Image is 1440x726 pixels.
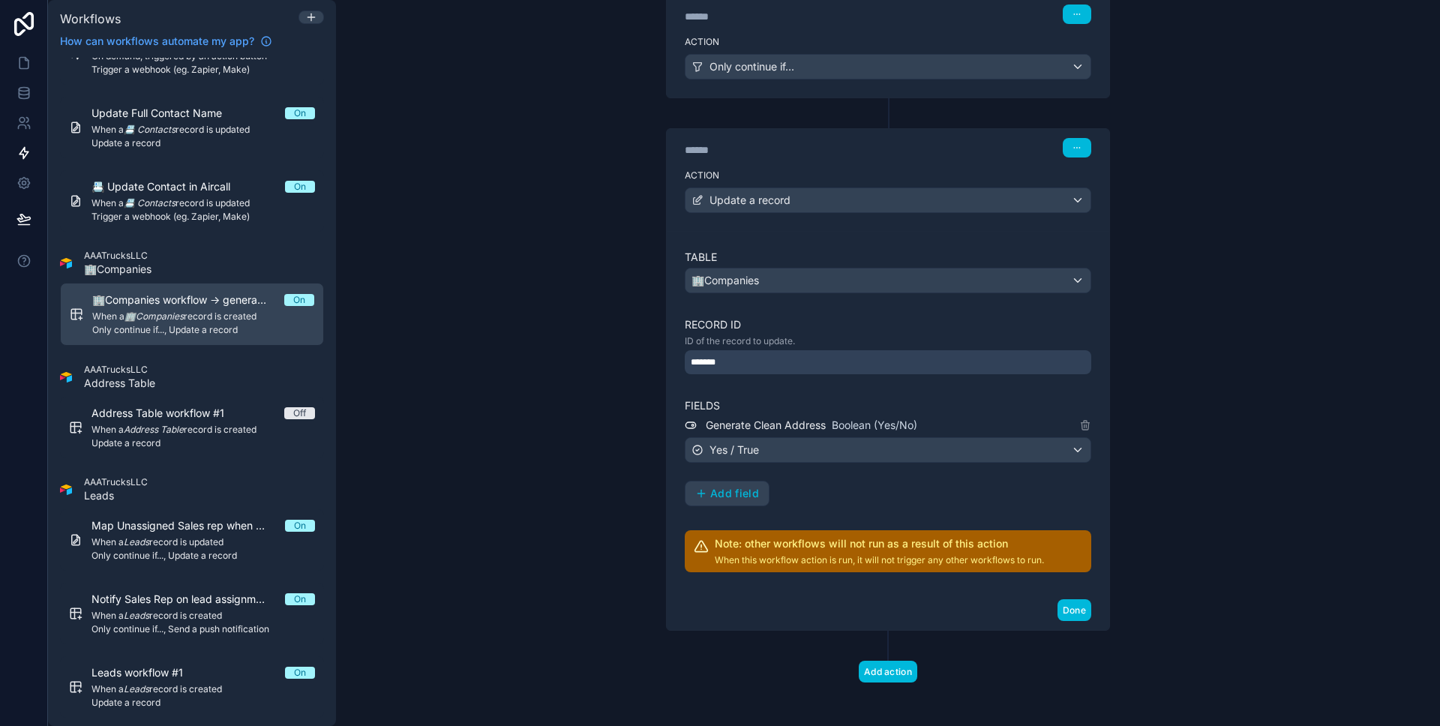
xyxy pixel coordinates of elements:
button: Yes / True [685,437,1091,463]
button: Only continue if... [685,54,1091,79]
button: Done [1057,599,1091,621]
button: Add action [859,661,917,682]
label: Action [685,169,1091,181]
p: ID of the record to update. [685,335,1091,347]
button: 🏢Companies [685,268,1091,293]
button: Update a record [685,187,1091,213]
span: Update a record [709,193,790,208]
span: Boolean (Yes/No) [832,418,917,433]
a: How can workflows automate my app? [54,34,278,49]
span: Generate Clean Address [706,418,826,433]
button: Add field [685,481,769,505]
h2: Note: other workflows will not run as a result of this action [715,536,1044,551]
label: Action [685,36,1091,48]
span: 🏢Companies [691,273,759,288]
p: When this workflow action is run, it will not trigger any other workflows to run. [715,554,1044,566]
span: Workflows [60,11,121,26]
span: Yes / True [709,442,759,457]
span: How can workflows automate my app? [60,34,254,49]
span: Only continue if... [709,59,794,74]
label: Fields [685,398,1091,413]
label: Record ID [685,317,1091,332]
label: Table [685,250,1091,265]
span: Add field [710,487,759,500]
button: Add field [685,481,769,506]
